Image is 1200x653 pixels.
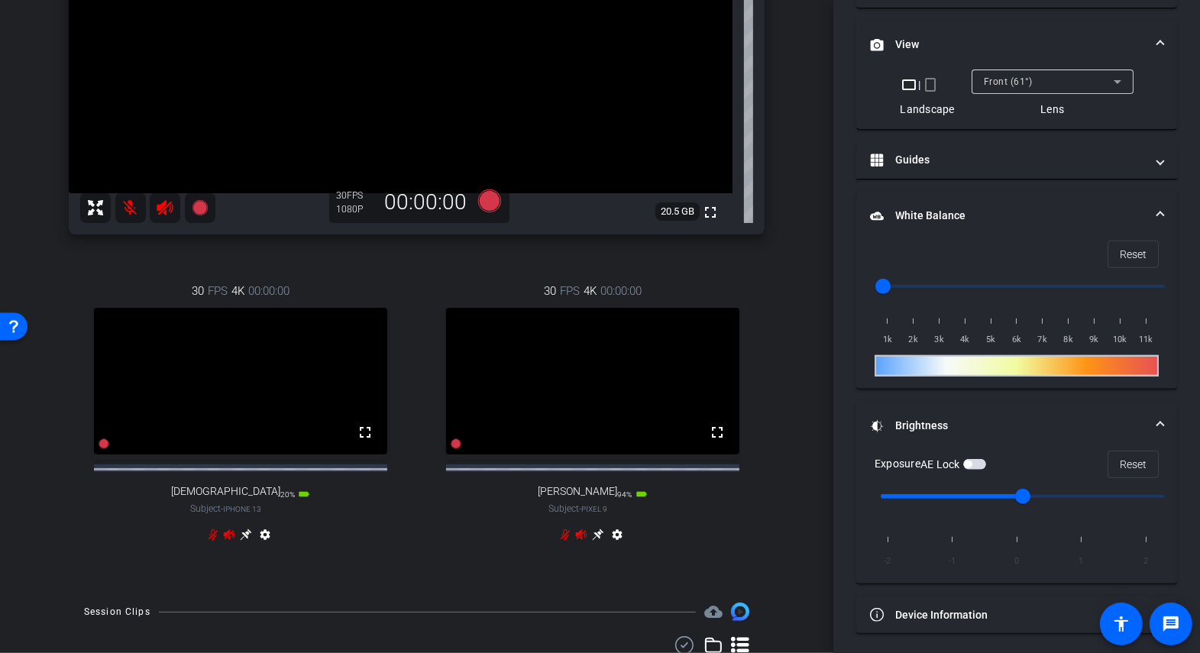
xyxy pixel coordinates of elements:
button: Reset [1108,451,1159,478]
mat-panel-title: White Balance [870,208,1145,224]
span: -2 [875,551,901,572]
span: 4K [584,283,597,299]
div: View [856,70,1177,129]
span: 9k [1082,332,1108,348]
mat-icon: settings [256,529,274,547]
mat-icon: crop_portrait [921,76,940,94]
mat-icon: fullscreen [356,423,374,441]
div: White Balance [856,241,1177,389]
span: [PERSON_NAME] [539,485,618,498]
span: 4K [231,283,244,299]
mat-panel-title: Brightness [870,418,1145,434]
span: Destinations for your clips [704,603,723,621]
span: 2 [1133,551,1159,572]
span: - [579,503,581,514]
span: 1k [875,332,901,348]
span: Subject [190,502,261,516]
span: 8k [1056,332,1082,348]
span: 00:00:00 [248,283,289,299]
span: [DEMOGRAPHIC_DATA] [171,485,280,498]
span: 1 [1069,551,1095,572]
label: AE Lock [920,457,963,472]
mat-panel-title: Device Information [870,607,1145,623]
span: 2k [901,332,927,348]
mat-expansion-panel-header: Device Information [856,596,1177,633]
span: 3k [927,332,953,348]
mat-icon: fullscreen [701,203,720,221]
span: FPS [560,283,580,299]
mat-expansion-panel-header: Brightness [856,402,1177,451]
div: | [900,76,954,94]
span: 94% [618,490,632,499]
span: 0 [1004,551,1030,572]
mat-expansion-panel-header: View [856,21,1177,70]
div: 00:00:00 [375,189,477,215]
mat-icon: battery_std [298,488,310,500]
mat-icon: cloud_upload [704,603,723,621]
span: 5k [978,332,1004,348]
span: 6k [1004,332,1030,348]
mat-expansion-panel-header: Guides [856,142,1177,179]
span: 20% [280,490,295,499]
mat-panel-title: View [870,37,1145,53]
mat-expansion-panel-header: White Balance [856,192,1177,241]
span: Subject [548,502,607,516]
span: 30 [544,283,556,299]
mat-icon: crop_landscape [900,76,918,94]
span: Pixel 9 [581,505,607,513]
span: 4k [952,332,978,348]
mat-icon: message [1162,615,1180,633]
div: 30 [337,189,375,202]
mat-icon: fullscreen [708,423,726,441]
div: Session Clips [84,604,150,619]
div: Exposure [875,456,986,472]
span: iPhone 13 [223,505,261,513]
span: FPS [208,283,228,299]
span: 20.5 GB [655,202,700,221]
span: Reset [1120,450,1147,479]
span: FPS [348,190,364,201]
mat-icon: accessibility [1112,615,1130,633]
mat-icon: battery_std [636,488,648,500]
div: Landscape [900,102,954,117]
button: Reset [1108,241,1159,268]
div: 1080P [337,203,375,215]
span: 7k [1030,332,1056,348]
span: -1 [940,551,965,572]
img: Session clips [731,603,749,621]
div: Brightness [856,451,1177,584]
span: 00:00:00 [600,283,642,299]
span: Reset [1120,240,1147,269]
span: 11k [1133,332,1159,348]
mat-icon: settings [608,529,626,547]
span: - [221,503,223,514]
span: 10k [1107,332,1133,348]
span: Front (61°) [984,76,1033,87]
span: 30 [192,283,204,299]
mat-panel-title: Guides [870,152,1145,168]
